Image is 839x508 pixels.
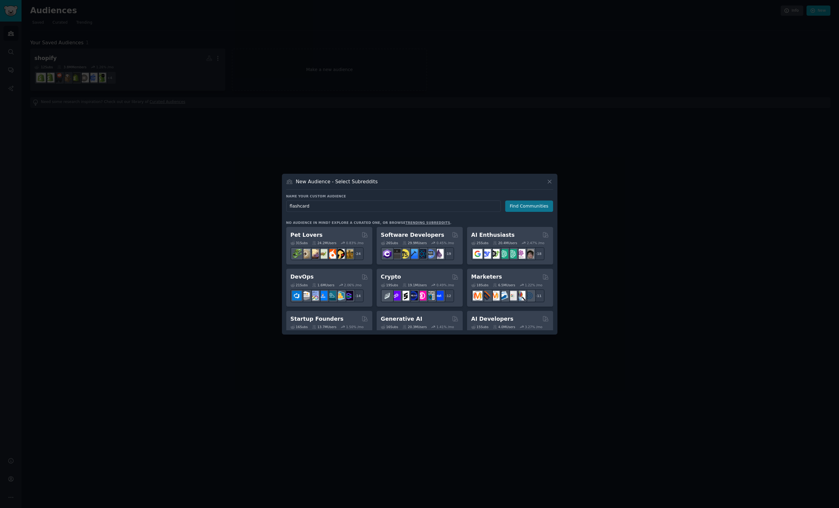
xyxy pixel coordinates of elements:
[391,291,401,300] img: 0xPolygon
[471,273,502,281] h2: Marketers
[471,283,489,287] div: 18 Sub s
[381,315,422,323] h2: Generative AI
[312,325,336,329] div: 13.7M Users
[437,241,454,245] div: 0.45 % /mo
[335,249,345,259] img: PetAdvice
[344,291,353,300] img: PlatformEngineers
[301,249,310,259] img: ballpython
[507,249,517,259] img: chatgpt_prompts_
[326,291,336,300] img: platformengineering
[291,231,323,239] h2: Pet Lovers
[406,221,450,224] a: trending subreddits
[417,249,426,259] img: reactnative
[318,249,327,259] img: turtle
[524,249,534,259] img: ArtificalIntelligence
[473,291,482,300] img: content_marketing
[381,273,401,281] h2: Crypto
[382,249,392,259] img: csharp
[291,283,308,287] div: 21 Sub s
[434,249,444,259] img: elixir
[408,249,418,259] img: iOSProgramming
[312,241,336,245] div: 24.2M Users
[286,200,501,212] input: Pick a short name, like "Digital Marketers" or "Movie-Goers"
[291,241,308,245] div: 31 Sub s
[400,249,409,259] img: learnjavascript
[326,249,336,259] img: cockatiel
[490,249,500,259] img: AItoolsCatalog
[499,291,508,300] img: Emailmarketing
[291,273,314,281] h2: DevOps
[346,325,364,329] div: 1.50 % /mo
[292,249,302,259] img: herpetology
[499,249,508,259] img: chatgpt_promptDesign
[381,231,444,239] h2: Software Developers
[381,241,398,245] div: 26 Sub s
[516,291,525,300] img: MarketingResearch
[525,325,542,329] div: 3.27 % /mo
[481,249,491,259] img: DeepSeek
[391,249,401,259] img: software
[381,325,398,329] div: 16 Sub s
[351,247,364,260] div: + 24
[417,291,426,300] img: defiblockchain
[286,220,452,225] div: No audience in mind? Explore a curated one, or browse .
[309,291,319,300] img: Docker_DevOps
[346,241,364,245] div: 0.83 % /mo
[425,291,435,300] img: CryptoNews
[292,291,302,300] img: azuredevops
[312,283,334,287] div: 1.6M Users
[291,325,308,329] div: 16 Sub s
[471,231,515,239] h2: AI Enthusiasts
[505,200,553,212] button: Find Communities
[527,241,544,245] div: 2.47 % /mo
[532,247,544,260] div: + 18
[481,291,491,300] img: bigseo
[382,291,392,300] img: ethfinance
[471,325,489,329] div: 15 Sub s
[344,249,353,259] img: dogbreed
[344,283,362,287] div: 2.06 % /mo
[400,291,409,300] img: ethstaker
[286,194,553,198] h3: Name your custom audience
[296,178,378,185] h3: New Audience - Select Subreddits
[516,249,525,259] img: OpenAIDev
[301,291,310,300] img: AWS_Certified_Experts
[441,247,454,260] div: + 19
[532,289,544,302] div: + 11
[402,283,427,287] div: 19.1M Users
[351,289,364,302] div: + 14
[402,241,427,245] div: 29.9M Users
[425,249,435,259] img: AskComputerScience
[524,291,534,300] img: OnlineMarketing
[437,325,454,329] div: 1.41 % /mo
[471,241,489,245] div: 25 Sub s
[493,325,515,329] div: 4.0M Users
[381,283,398,287] div: 19 Sub s
[441,289,454,302] div: + 12
[318,291,327,300] img: DevOpsLinks
[490,291,500,300] img: AskMarketing
[437,283,454,287] div: 0.49 % /mo
[473,249,482,259] img: GoogleGeminiAI
[493,283,515,287] div: 6.5M Users
[309,249,319,259] img: leopardgeckos
[402,325,427,329] div: 20.3M Users
[434,291,444,300] img: defi_
[507,291,517,300] img: googleads
[291,315,343,323] h2: Startup Founders
[335,291,345,300] img: aws_cdk
[493,241,517,245] div: 20.4M Users
[525,283,542,287] div: 1.22 % /mo
[471,315,513,323] h2: AI Developers
[408,291,418,300] img: web3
